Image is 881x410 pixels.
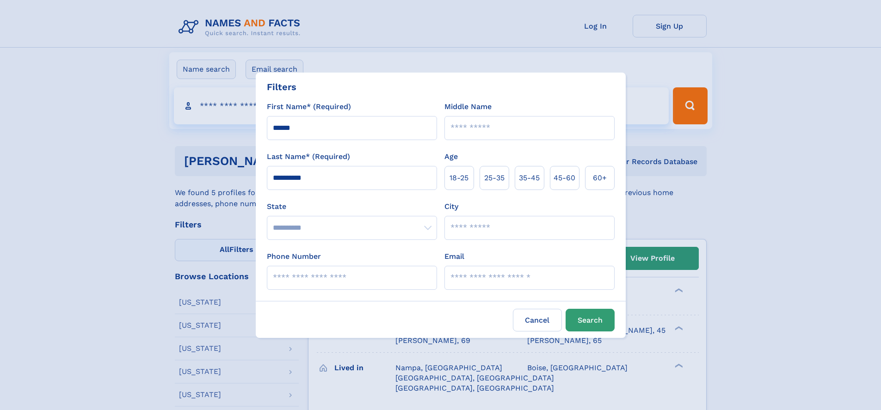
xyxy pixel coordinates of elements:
label: Middle Name [444,101,492,112]
label: Age [444,151,458,162]
label: Phone Number [267,251,321,262]
div: Filters [267,80,296,94]
label: First Name* (Required) [267,101,351,112]
span: 45‑60 [554,172,575,184]
span: 18‑25 [450,172,468,184]
label: Email [444,251,464,262]
label: City [444,201,458,212]
label: Last Name* (Required) [267,151,350,162]
label: Cancel [513,309,562,331]
button: Search [566,309,615,331]
span: 60+ [593,172,607,184]
span: 35‑45 [519,172,540,184]
span: 25‑35 [484,172,505,184]
label: State [267,201,437,212]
